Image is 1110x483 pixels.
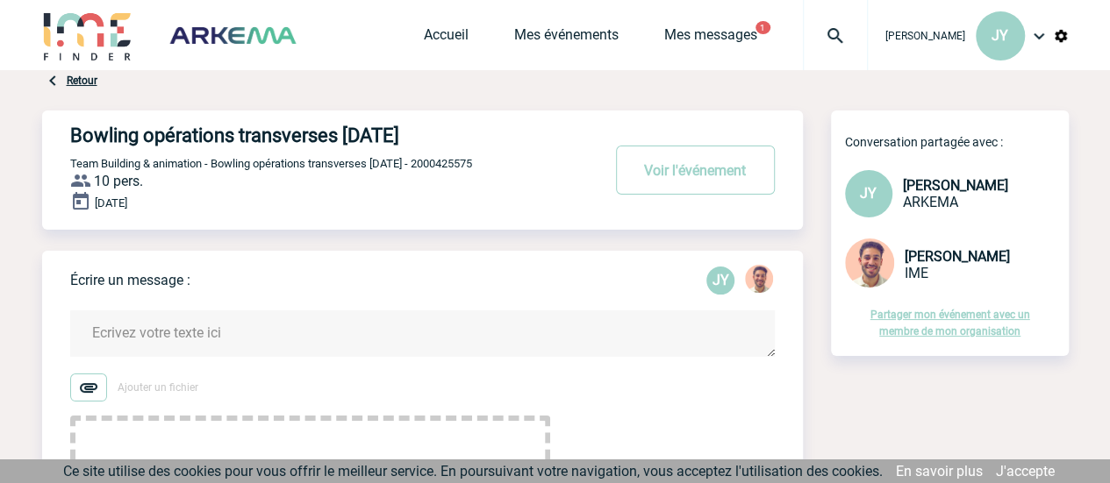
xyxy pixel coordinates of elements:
p: Conversation partagée avec : [845,135,1069,149]
a: Partager mon événement avec un membre de mon organisation [870,309,1030,337]
a: Retour [67,75,97,87]
span: [PERSON_NAME] [903,177,1008,194]
img: 132114-0.jpg [845,238,894,288]
h4: Bowling opérations transverses [DATE] [70,124,548,146]
span: [PERSON_NAME] [885,30,965,42]
a: Accueil [424,26,469,51]
div: Justine YNARD [706,266,734,295]
span: Ce site utilise des cookies pour vous offrir le meilleur service. En poursuivant votre navigation... [63,463,883,479]
span: [DATE] [95,196,127,210]
a: Mes événements [514,26,619,51]
p: JY [706,266,734,295]
img: IME-Finder [42,11,133,60]
span: Ajouter un fichier [118,381,198,394]
span: JY [860,185,877,202]
span: Team Building & animation - Bowling opérations transverses [DATE] - 2000425575 [70,157,472,170]
span: ARKEMA [903,194,958,210]
a: J'accepte [996,463,1055,479]
div: Yanis DE CLERCQ [745,265,773,296]
button: 1 [756,21,770,34]
img: 132114-0.jpg [745,265,773,293]
a: En savoir plus [896,463,983,479]
button: Voir l'événement [616,146,775,195]
span: IME [905,265,928,281]
span: JY [992,27,1008,44]
a: Mes messages [664,26,757,51]
span: [PERSON_NAME] [905,248,1010,265]
span: 10 pers. [94,173,143,189]
p: Écrire un message : [70,272,190,288]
